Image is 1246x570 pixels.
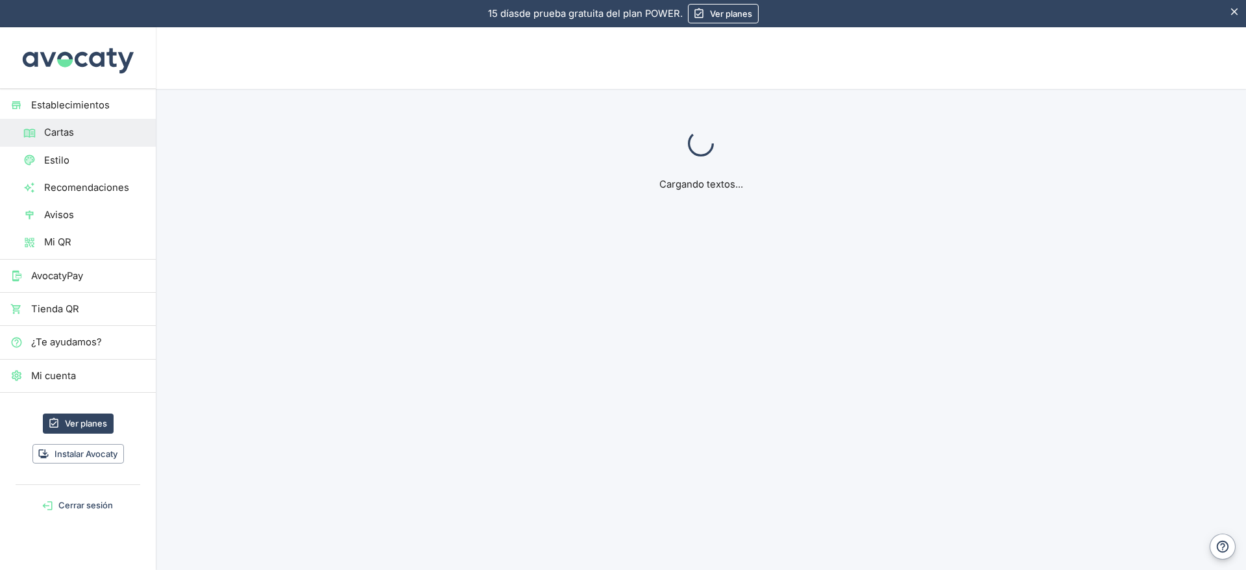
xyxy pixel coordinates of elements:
span: Establecimientos [31,98,145,112]
button: Ayuda y contacto [1210,534,1236,560]
span: Estilo [44,153,145,167]
span: Tienda QR [31,302,145,316]
span: 15 días [488,8,519,19]
button: Instalar Avocaty [32,444,124,464]
span: Mi QR [44,235,145,249]
img: Avocaty [19,27,136,88]
button: Esconder aviso [1223,1,1246,23]
span: AvocatyPay [31,269,145,283]
span: Mi cuenta [31,369,145,383]
p: Cargando textos... [572,177,829,192]
button: Cerrar sesión [5,495,151,515]
span: Recomendaciones [44,180,145,195]
span: Cartas [44,125,145,140]
span: ¿Te ayudamos? [31,335,145,349]
span: Avisos [44,208,145,222]
a: Ver planes [43,414,114,434]
a: Ver planes [688,4,759,23]
p: de prueba gratuita del plan POWER. [488,6,683,21]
